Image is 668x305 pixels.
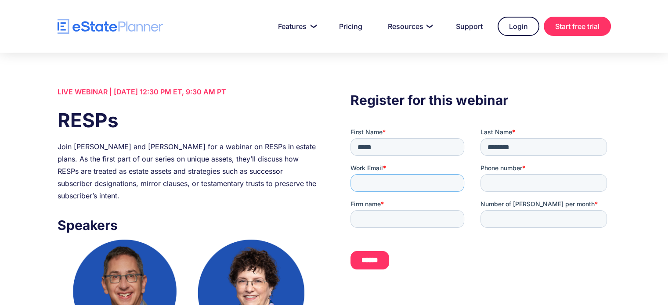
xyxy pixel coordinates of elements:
a: Resources [377,18,441,35]
a: Features [267,18,324,35]
a: Support [445,18,493,35]
a: Login [498,17,539,36]
iframe: Form 0 [350,128,610,285]
a: home [58,19,163,34]
div: LIVE WEBINAR | [DATE] 12:30 PM ET, 9:30 AM PT [58,86,318,98]
a: Start free trial [544,17,611,36]
h3: Speakers [58,215,318,235]
h3: Register for this webinar [350,90,610,110]
a: Pricing [329,18,373,35]
h1: RESPs [58,107,318,134]
div: Join [PERSON_NAME] and [PERSON_NAME] for a webinar on RESPs in estate plans. As the first part of... [58,140,318,202]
